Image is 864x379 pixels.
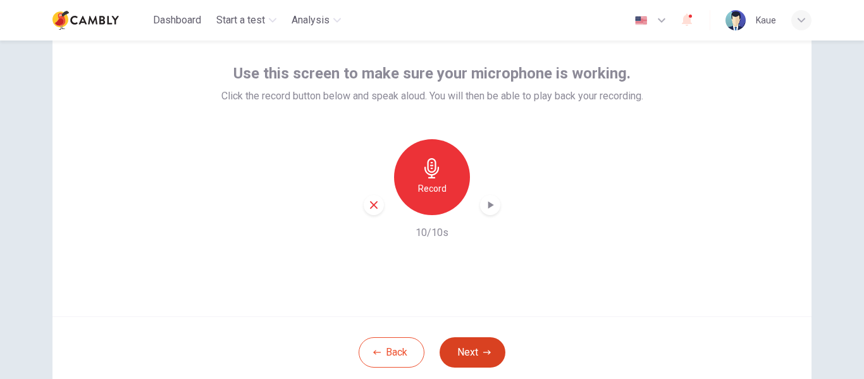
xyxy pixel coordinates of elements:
[216,13,265,28] span: Start a test
[233,63,631,84] span: Use this screen to make sure your microphone is working.
[633,16,649,25] img: en
[394,139,470,215] button: Record
[292,13,330,28] span: Analysis
[756,13,776,28] div: Kaue
[725,10,746,30] img: Profile picture
[440,337,505,368] button: Next
[148,9,206,32] button: Dashboard
[52,8,119,33] img: Cambly logo
[418,181,447,196] h6: Record
[221,89,643,104] span: Click the record button below and speak aloud. You will then be able to play back your recording.
[416,225,448,240] h6: 10/10s
[52,8,148,33] a: Cambly logo
[211,9,281,32] button: Start a test
[287,9,346,32] button: Analysis
[359,337,424,368] button: Back
[153,13,201,28] span: Dashboard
